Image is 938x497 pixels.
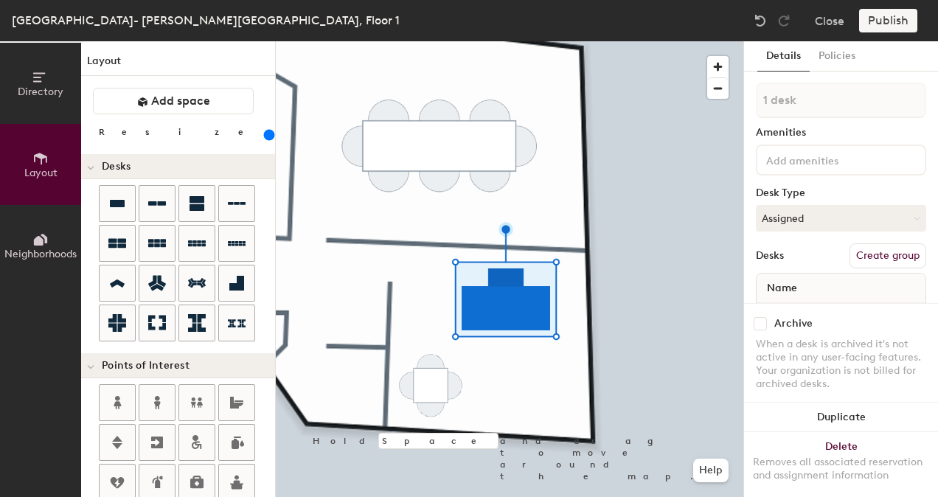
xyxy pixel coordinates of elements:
div: Archive [774,318,813,330]
div: When a desk is archived it's not active in any user-facing features. Your organization is not bil... [756,338,926,391]
button: Close [815,9,844,32]
input: Add amenities [763,150,896,168]
button: Assigned [756,205,926,232]
span: Layout [24,167,58,179]
div: [GEOGRAPHIC_DATA]- [PERSON_NAME][GEOGRAPHIC_DATA], Floor 1 [12,11,400,29]
button: Help [693,459,729,482]
span: Add space [151,94,210,108]
h1: Layout [81,53,275,76]
span: Desks [102,161,131,173]
button: Details [757,41,810,72]
span: Directory [18,86,63,98]
button: Create group [850,243,926,268]
button: Add space [93,88,254,114]
img: Undo [753,13,768,28]
button: Policies [810,41,864,72]
img: Redo [777,13,791,28]
div: Desk Type [756,187,926,199]
button: Duplicate [744,403,938,432]
div: Removes all associated reservation and assignment information [753,456,929,482]
div: Resize [99,126,262,138]
span: Points of Interest [102,360,190,372]
span: Neighborhoods [4,248,77,260]
div: Amenities [756,127,926,139]
span: Name [760,275,805,302]
div: Desks [756,250,784,262]
button: DeleteRemoves all associated reservation and assignment information [744,432,938,497]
